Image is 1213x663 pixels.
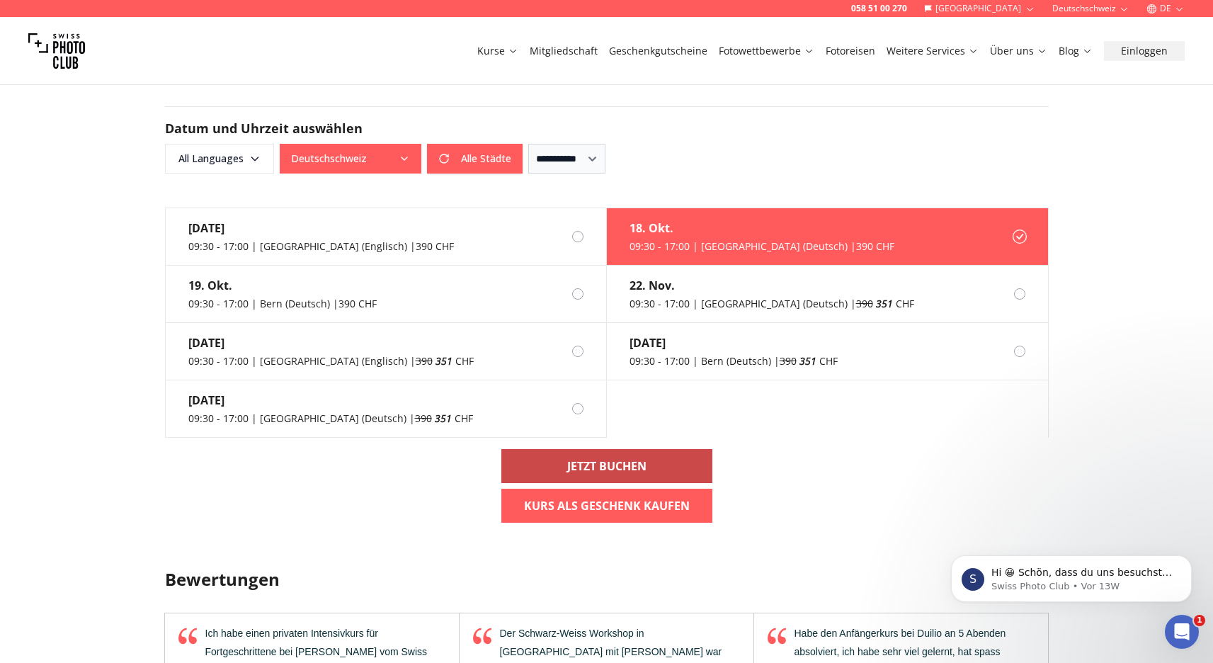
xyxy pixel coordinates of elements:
[524,497,690,514] b: Kurs als Geschenk kaufen
[990,44,1047,58] a: Über uns
[427,144,523,174] button: Alle Städte
[188,239,454,254] div: 09:30 - 17:00 | [GEOGRAPHIC_DATA] (Englisch) | 390 CHF
[851,3,907,14] a: 058 51 00 270
[1059,44,1093,58] a: Blog
[603,41,713,61] button: Geschenkgutscheine
[856,297,873,310] span: 390
[887,44,979,58] a: Weitere Services
[1104,41,1185,61] button: Einloggen
[719,44,814,58] a: Fotowettbewerbe
[188,220,454,237] div: [DATE]
[713,41,820,61] button: Fotowettbewerbe
[609,44,707,58] a: Geschenkgutscheine
[630,239,894,254] div: 09:30 - 17:00 | [GEOGRAPHIC_DATA] (Deutsch) | 390 CHF
[530,44,598,58] a: Mitgliedschaft
[820,41,881,61] button: Fotoreisen
[567,458,647,475] b: Jetzt buchen
[188,392,473,409] div: [DATE]
[28,23,85,79] img: Swiss photo club
[524,41,603,61] button: Mitgliedschaft
[1165,615,1199,649] iframe: Intercom live chat
[630,334,838,351] div: [DATE]
[167,146,272,171] span: All Languages
[188,412,473,426] div: 09:30 - 17:00 | [GEOGRAPHIC_DATA] (Deutsch) | CHF
[415,412,432,425] span: 390
[188,354,474,368] div: 09:30 - 17:00 | [GEOGRAPHIC_DATA] (Englisch) | CHF
[630,297,914,311] div: 09:30 - 17:00 | [GEOGRAPHIC_DATA] (Deutsch) | CHF
[630,277,914,294] div: 22. Nov.
[165,144,274,174] button: All Languages
[930,526,1213,625] iframe: Intercom notifications Nachricht
[881,41,984,61] button: Weitere Services
[1194,615,1205,626] span: 1
[501,489,712,523] a: Kurs als Geschenk kaufen
[165,568,1049,591] h3: Bewertungen
[477,44,518,58] a: Kurse
[165,118,1049,138] h2: Datum und Uhrzeit auswählen
[1053,41,1098,61] button: Blog
[188,297,377,311] div: 09:30 - 17:00 | Bern (Deutsch) | 390 CHF
[984,41,1053,61] button: Über uns
[826,44,875,58] a: Fotoreisen
[876,297,893,310] em: 351
[435,354,452,368] em: 351
[188,334,474,351] div: [DATE]
[472,41,524,61] button: Kurse
[630,354,838,368] div: 09:30 - 17:00 | Bern (Deutsch) | CHF
[435,412,452,425] em: 351
[280,144,421,174] button: Deutschschweiz
[780,354,797,368] span: 390
[799,354,816,368] em: 351
[188,277,377,294] div: 19. Okt.
[416,354,433,368] span: 390
[630,220,894,237] div: 18. Okt.
[501,449,712,483] a: Jetzt buchen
